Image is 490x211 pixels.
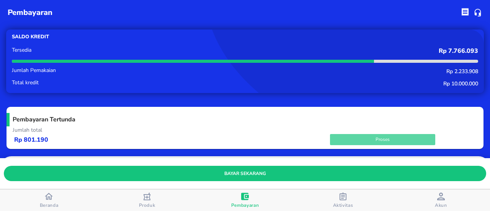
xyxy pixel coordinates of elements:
span: Beranda [40,202,59,208]
span: Akun [435,202,447,208]
button: Akun [392,190,490,211]
p: Rp 2.233.908 [206,68,478,75]
button: Aktivitas [294,190,392,211]
p: Tersedia [12,47,206,53]
button: Produk [98,190,196,211]
p: Total kredit [12,80,206,85]
p: Jumlah total [13,126,477,134]
span: Pembayaran [231,202,259,208]
p: Saldo kredit [12,33,245,41]
span: Produk [139,202,155,208]
span: Proses [334,136,431,144]
p: Jumlah Pemakaian [12,68,206,73]
p: Rp 10.000.000 [206,80,478,87]
p: Rp 7.766.093 [206,47,478,55]
p: pembayaran [8,7,52,18]
button: Proses [330,134,435,145]
button: bayar sekarang [4,166,486,181]
span: Aktivitas [333,202,353,208]
button: Pembayaran [196,190,294,211]
p: Rp 801.190 [14,136,330,144]
h5: Pembayaran Tertunda [7,113,477,126]
span: bayar sekarang [10,170,480,178]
